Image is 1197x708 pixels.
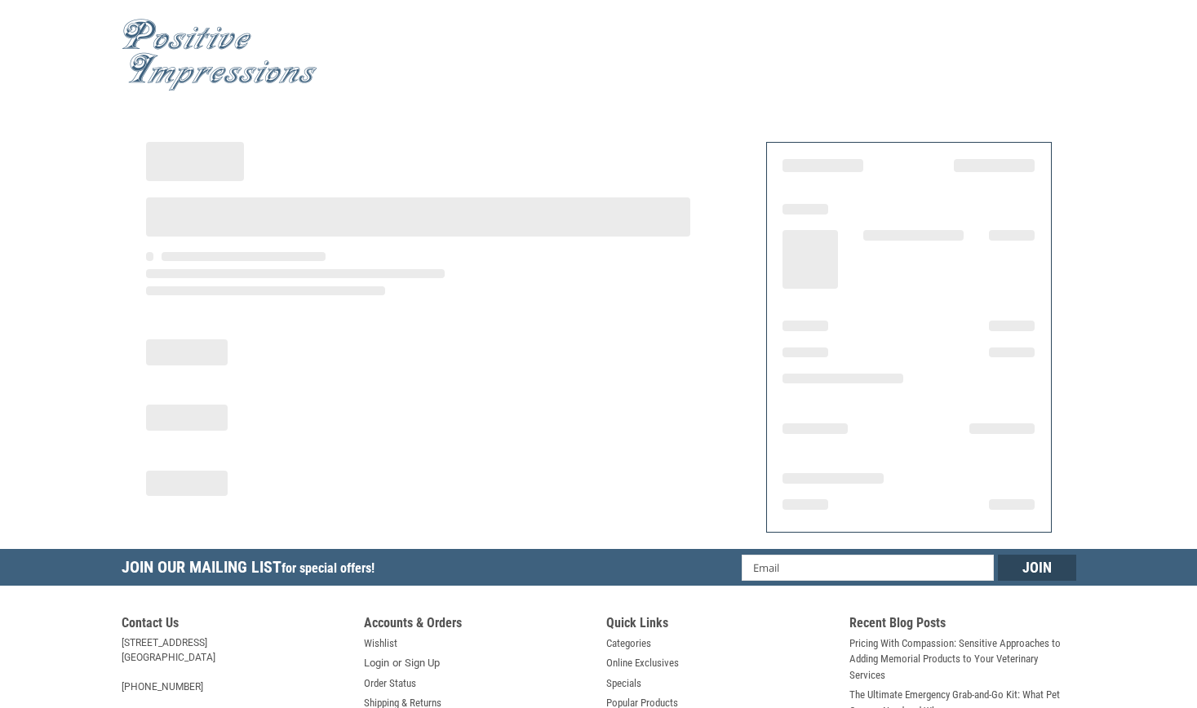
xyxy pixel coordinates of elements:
h5: Recent Blog Posts [849,615,1076,635]
input: Join [998,555,1076,581]
input: Email [742,555,994,581]
a: Pricing With Compassion: Sensitive Approaches to Adding Memorial Products to Your Veterinary Serv... [849,635,1076,684]
a: Wishlist [364,635,397,652]
span: for special offers! [282,560,375,576]
span: or [383,655,411,671]
a: Categories [606,635,651,652]
h5: Quick Links [606,615,833,635]
a: Sign Up [405,655,440,671]
h5: Accounts & Orders [364,615,591,635]
img: Positive Impressions [122,19,317,91]
h5: Join Our Mailing List [122,549,383,591]
h5: Contact Us [122,615,348,635]
a: Online Exclusives [606,655,679,671]
a: Login [364,655,389,671]
a: Order Status [364,675,416,692]
address: [STREET_ADDRESS] [GEOGRAPHIC_DATA] [PHONE_NUMBER] [122,635,348,694]
a: Specials [606,675,641,692]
